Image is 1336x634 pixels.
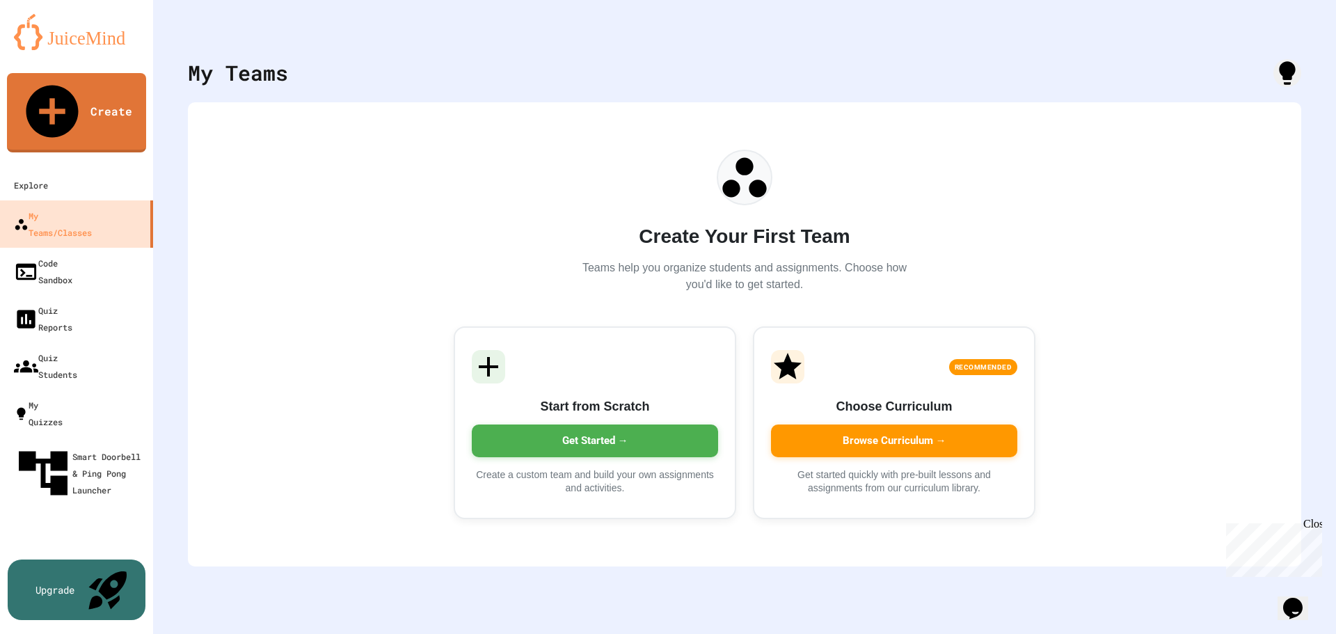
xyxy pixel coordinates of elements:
[14,177,48,193] div: Explore
[472,425,718,457] div: Get Started →
[771,425,1017,457] div: Browse Curriculum →
[949,359,1018,375] div: RECOMMENDED
[578,260,912,293] p: Teams help you organize students and assignments. Choose how you'd like to get started.
[771,397,1017,416] h3: Choose Curriculum
[771,468,1017,496] p: Get started quickly with pre-built lessons and assignments from our curriculum library.
[188,57,288,88] div: My Teams
[578,222,912,251] h2: Create Your First Team
[1220,518,1322,577] iframe: chat widget
[472,468,718,496] p: Create a custom team and build your own assignments and activities.
[14,302,72,335] div: Quiz Reports
[14,14,139,50] img: logo-orange.svg
[35,583,74,597] div: Upgrade
[14,255,72,288] div: Code Sandbox
[14,444,148,502] div: Smart Doorbell & Ping Pong Launcher
[1273,59,1301,87] div: How it works
[7,73,146,152] a: Create
[1278,578,1322,620] iframe: chat widget
[14,207,92,241] div: My Teams/Classes
[472,397,718,416] h3: Start from Scratch
[14,397,63,430] div: My Quizzes
[6,6,96,88] div: Chat with us now!Close
[14,349,77,383] div: Quiz Students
